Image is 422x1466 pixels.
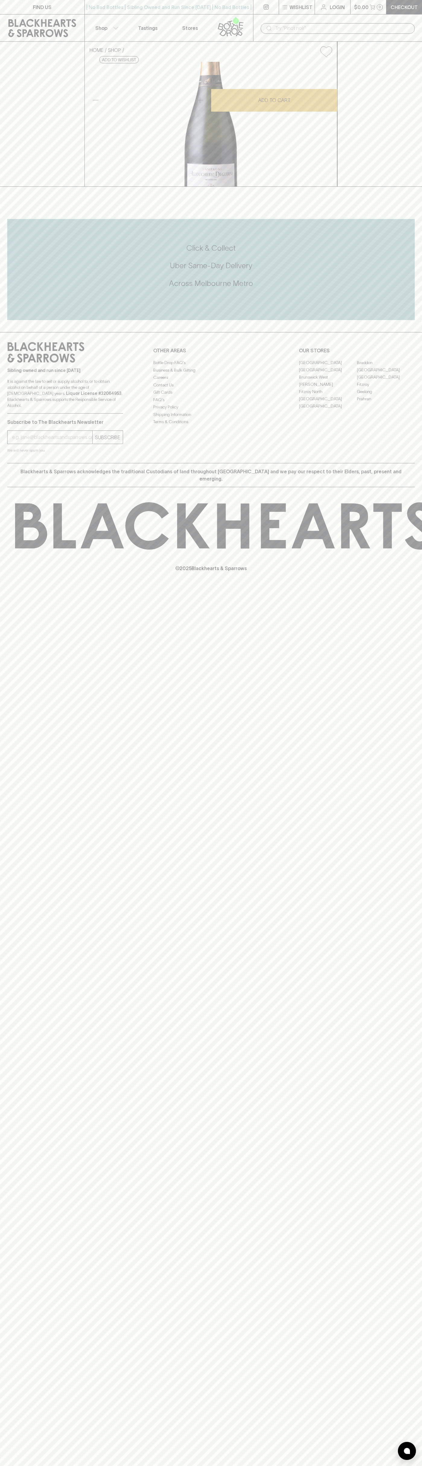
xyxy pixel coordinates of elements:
button: Add to wishlist [99,56,139,63]
p: Tastings [138,24,157,32]
p: It is against the law to sell or supply alcohol to, or to obtain alcohol on behalf of a person un... [7,378,123,408]
p: Subscribe to The Blackhearts Newsletter [7,418,123,426]
a: Shipping Information [153,411,269,418]
a: HOME [90,47,103,53]
a: Contact Us [153,381,269,389]
button: ADD TO CART [211,89,337,112]
a: SHOP [108,47,121,53]
p: Shop [95,24,107,32]
p: Wishlist [290,4,313,11]
h5: Uber Same-Day Delivery [7,261,415,271]
a: Business & Bulk Gifting [153,366,269,374]
p: Stores [182,24,198,32]
div: Call to action block [7,219,415,320]
button: SUBSCRIBE [93,431,123,444]
a: [GEOGRAPHIC_DATA] [357,373,415,381]
h5: Click & Collect [7,243,415,253]
input: Try "Pinot noir" [275,24,410,33]
p: FIND US [33,4,52,11]
button: Shop [85,14,127,41]
a: [GEOGRAPHIC_DATA] [299,395,357,402]
strong: Liquor License #32064953 [66,391,122,396]
a: Tastings [127,14,169,41]
p: Blackhearts & Sparrows acknowledges the traditional Custodians of land throughout [GEOGRAPHIC_DAT... [12,468,410,482]
p: ADD TO CART [258,97,290,104]
p: OUR STORES [299,347,415,354]
p: Sibling owned and run since [DATE] [7,367,123,373]
a: [GEOGRAPHIC_DATA] [299,366,357,373]
a: [GEOGRAPHIC_DATA] [299,402,357,410]
p: 0 [379,5,381,9]
a: Brunswick West [299,373,357,381]
a: [PERSON_NAME] [299,381,357,388]
a: Terms & Conditions [153,418,269,426]
img: 40619.png [85,62,337,186]
a: Prahran [357,395,415,402]
input: e.g. jane@blackheartsandsparrows.com.au [12,433,92,442]
a: Gift Cards [153,389,269,396]
p: OTHER AREAS [153,347,269,354]
p: $0.00 [354,4,369,11]
a: FAQ's [153,396,269,403]
p: Login [330,4,345,11]
a: Fitzroy North [299,388,357,395]
h5: Across Melbourne Metro [7,278,415,288]
a: Stores [169,14,211,41]
a: Fitzroy [357,381,415,388]
a: Bottle Drop FAQ's [153,359,269,366]
a: Geelong [357,388,415,395]
a: Privacy Policy [153,404,269,411]
a: Careers [153,374,269,381]
img: bubble-icon [404,1448,410,1454]
button: Add to wishlist [318,44,335,59]
a: [GEOGRAPHIC_DATA] [299,359,357,366]
p: SUBSCRIBE [95,434,120,441]
a: [GEOGRAPHIC_DATA] [357,366,415,373]
p: Checkout [391,4,418,11]
p: We will never spam you [7,447,123,453]
a: Braddon [357,359,415,366]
